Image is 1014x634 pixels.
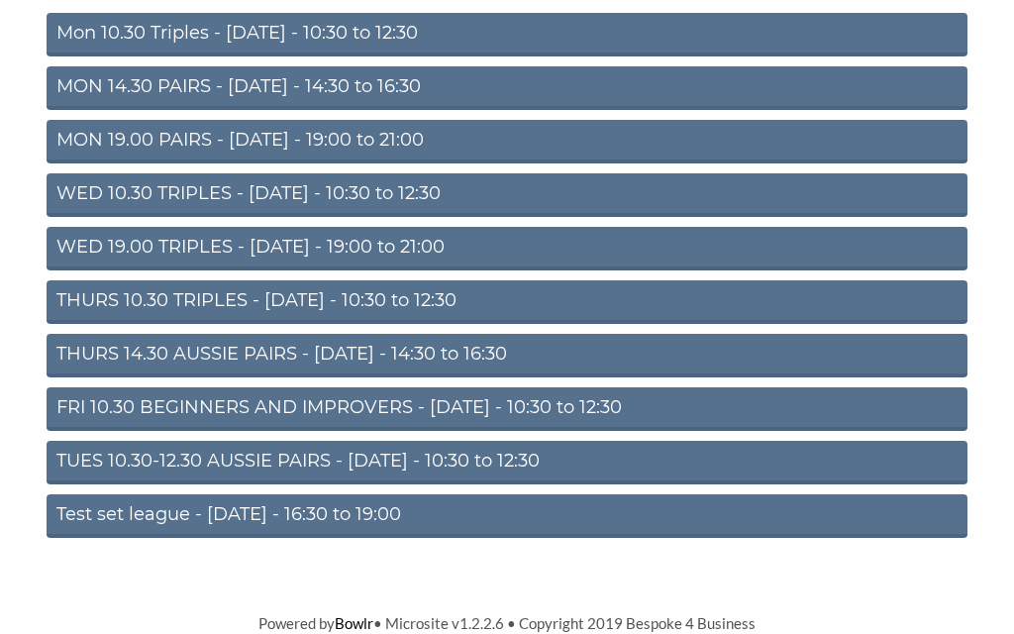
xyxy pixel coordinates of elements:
a: Bowlr [335,614,373,632]
span: Powered by • Microsite v1.2.2.6 • Copyright 2019 Bespoke 4 Business [258,614,756,632]
a: Test set league - [DATE] - 16:30 to 19:00 [47,494,967,538]
a: WED 10.30 TRIPLES - [DATE] - 10:30 to 12:30 [47,173,967,217]
a: FRI 10.30 BEGINNERS AND IMPROVERS - [DATE] - 10:30 to 12:30 [47,387,967,431]
a: Mon 10.30 Triples - [DATE] - 10:30 to 12:30 [47,13,967,56]
a: MON 19.00 PAIRS - [DATE] - 19:00 to 21:00 [47,120,967,163]
a: WED 19.00 TRIPLES - [DATE] - 19:00 to 21:00 [47,227,967,270]
a: THURS 14.30 AUSSIE PAIRS - [DATE] - 14:30 to 16:30 [47,334,967,377]
a: MON 14.30 PAIRS - [DATE] - 14:30 to 16:30 [47,66,967,110]
a: TUES 10.30-12.30 AUSSIE PAIRS - [DATE] - 10:30 to 12:30 [47,441,967,484]
a: THURS 10.30 TRIPLES - [DATE] - 10:30 to 12:30 [47,280,967,324]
